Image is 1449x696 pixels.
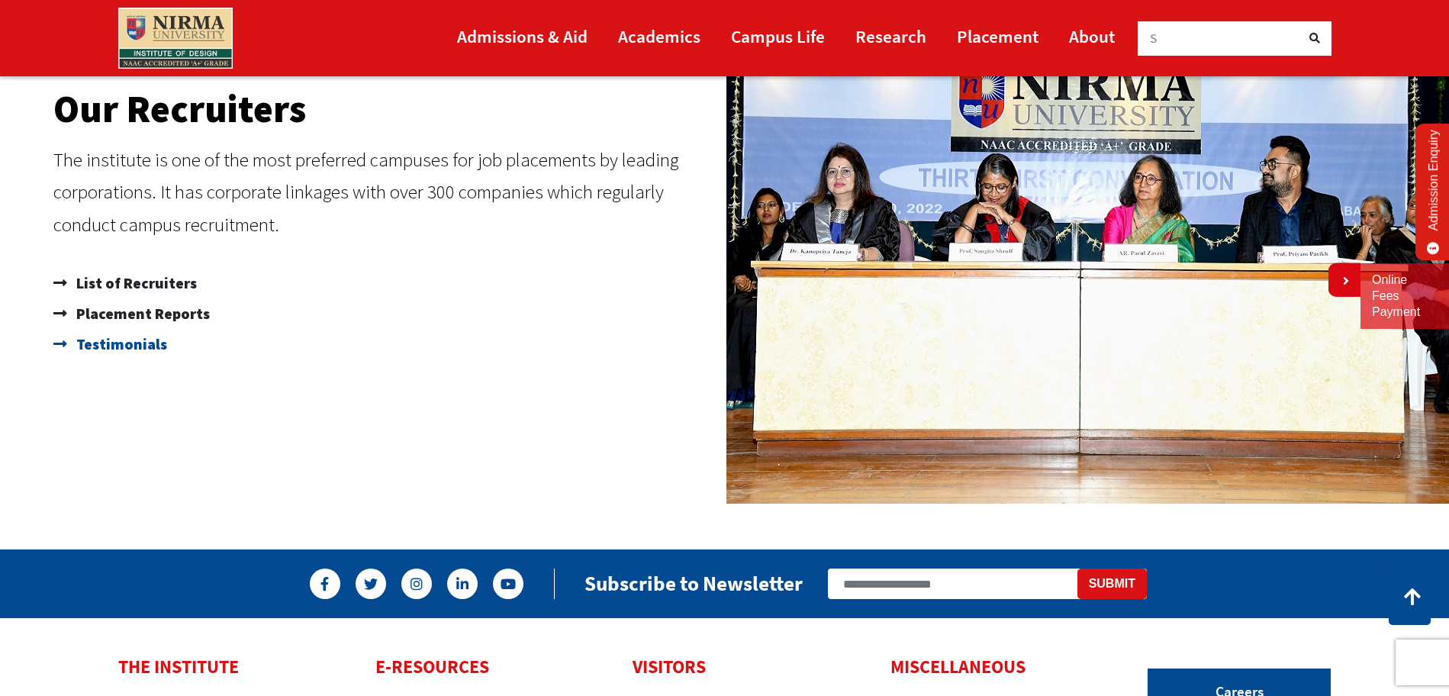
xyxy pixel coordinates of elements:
img: main_logo [118,8,233,69]
p: The institute is one of the most preferred campuses for job placements by leading corporations. I... [53,143,717,241]
a: Placement [957,19,1038,53]
a: Campus Life [731,19,825,53]
a: Academics [618,19,700,53]
a: Placement Reports [53,298,717,329]
button: Submit [1077,569,1147,599]
a: Admissions & Aid [457,19,588,53]
span: Testimonials [72,329,167,359]
h2: Our Recruiters [53,90,717,128]
a: About [1069,19,1115,53]
span: S [1150,30,1158,47]
span: List of Recruiters [72,268,197,298]
a: Research [855,19,926,53]
a: List of Recruiters [53,268,717,298]
span: Placement Reports [72,298,210,329]
h2: Subscribe to Newsletter [584,571,803,596]
a: Online Fees Payment [1372,272,1438,320]
a: Testimonials [53,329,717,359]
